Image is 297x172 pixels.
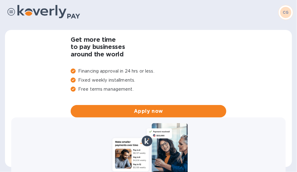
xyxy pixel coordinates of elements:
p: Free terms management. [71,86,226,93]
p: Fixed weekly installments. [71,77,226,84]
button: Apply now [71,105,226,117]
p: Financing approval in 24 hrs or less. [71,68,226,74]
span: Apply now [76,107,221,115]
h1: Get more time to pay businesses around the world [71,36,226,58]
b: CG [283,10,289,15]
